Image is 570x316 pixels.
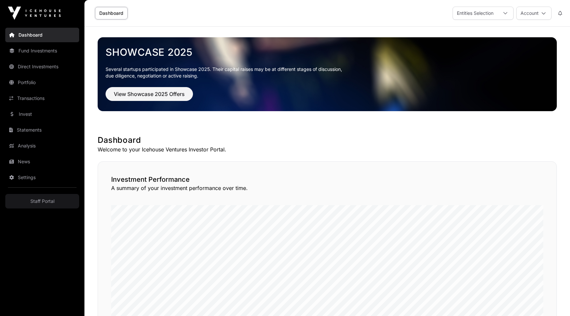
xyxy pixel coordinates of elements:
img: Showcase 2025 [98,37,557,111]
span: View Showcase 2025 Offers [114,90,185,98]
a: Showcase 2025 [106,46,549,58]
a: View Showcase 2025 Offers [106,94,193,100]
button: View Showcase 2025 Offers [106,87,193,101]
p: A summary of your investment performance over time. [111,184,543,192]
p: Welcome to your Icehouse Ventures Investor Portal. [98,145,557,153]
a: Transactions [5,91,79,106]
h1: Dashboard [98,135,557,145]
p: Several startups participated in Showcase 2025. Their capital raises may be at different stages o... [106,66,549,79]
a: Dashboard [95,7,128,19]
a: Dashboard [5,28,79,42]
a: Portfolio [5,75,79,90]
div: Entities Selection [453,7,497,19]
a: Fund Investments [5,44,79,58]
button: Account [516,7,552,20]
a: Invest [5,107,79,121]
a: Settings [5,170,79,185]
a: News [5,154,79,169]
a: Direct Investments [5,59,79,74]
a: Analysis [5,139,79,153]
a: Statements [5,123,79,137]
a: Staff Portal [5,194,79,208]
img: Icehouse Ventures Logo [8,7,61,20]
h2: Investment Performance [111,175,543,184]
